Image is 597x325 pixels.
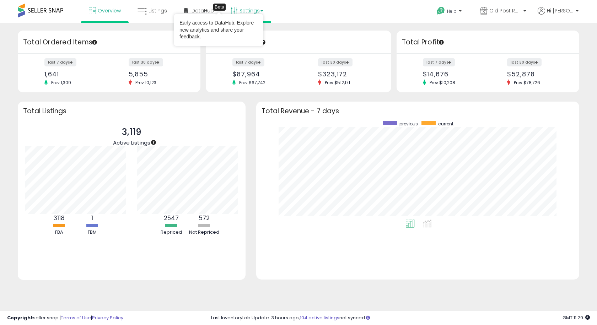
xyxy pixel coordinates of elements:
b: 3118 [53,214,65,222]
b: 2547 [164,214,179,222]
div: FBA [43,229,75,236]
div: Tooltip anchor [150,139,157,146]
span: Prev: $10,208 [426,80,459,86]
span: Prev: 1,309 [48,80,75,86]
div: Last InventoryLab Update: 3 hours ago, not synced. [211,315,590,321]
a: Privacy Policy [92,314,123,321]
div: 5,855 [129,70,188,78]
a: Hi [PERSON_NAME] [538,7,579,23]
div: Early access to DataHub. Explore new analytics and share your feedback. [179,20,258,40]
label: last 30 days [507,58,542,66]
div: Tooltip anchor [213,4,226,11]
span: Active Listings [113,139,150,146]
label: last 30 days [318,58,353,66]
i: Get Help [436,6,445,15]
b: 572 [199,214,210,222]
h3: Total Revenue - 7 days [262,108,574,114]
h3: Total Ordered Items [23,37,195,47]
div: $87,964 [232,70,293,78]
a: Help [431,1,469,23]
p: 3,119 [113,125,150,139]
div: Tooltip anchor [91,39,98,45]
a: 104 active listings [300,314,339,321]
span: Listings [149,7,167,14]
div: seller snap | | [7,315,123,321]
i: Click here to read more about un-synced listings. [366,315,370,320]
div: Tooltip anchor [438,39,445,45]
div: Tooltip anchor [260,39,266,45]
a: Terms of Use [61,314,91,321]
label: last 7 days [44,58,76,66]
b: 1 [91,214,93,222]
span: Prev: 10,123 [132,80,160,86]
span: Hi [PERSON_NAME] [547,7,574,14]
span: previous [399,121,418,127]
span: DataHub [192,7,214,14]
h3: Total Profit [402,37,574,47]
div: $323,172 [318,70,379,78]
div: Repriced [155,229,187,236]
strong: Copyright [7,314,33,321]
span: Prev: $78,726 [510,80,544,86]
h3: Total Revenue [211,37,386,47]
span: Prev: $512,171 [321,80,354,86]
h3: Total Listings [23,108,240,114]
span: Prev: $67,742 [236,80,269,86]
span: Overview [98,7,121,14]
div: $14,676 [423,70,483,78]
label: last 30 days [129,58,163,66]
div: Not Repriced [188,229,220,236]
span: 2025-10-13 11:29 GMT [563,314,590,321]
div: FBM [76,229,108,236]
span: Help [447,8,457,14]
span: Old Post Road LLC [489,7,521,14]
div: 1,641 [44,70,104,78]
div: $52,878 [507,70,567,78]
label: last 7 days [423,58,455,66]
label: last 7 days [232,58,264,66]
span: current [438,121,453,127]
